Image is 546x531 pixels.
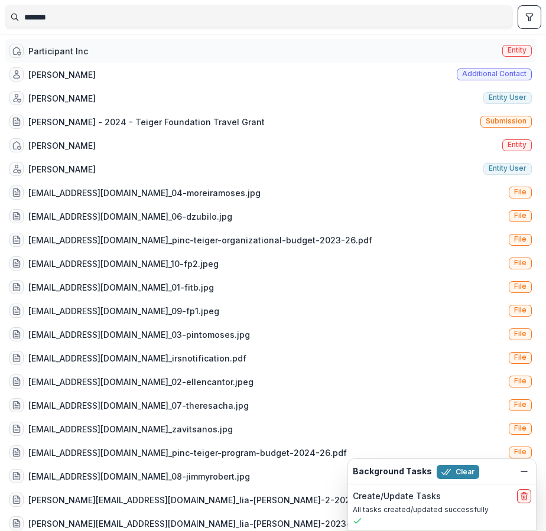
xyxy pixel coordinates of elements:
span: File [514,282,526,291]
h2: Background Tasks [353,467,432,477]
div: [PERSON_NAME] [28,163,96,175]
div: [EMAIL_ADDRESS][DOMAIN_NAME]_08-jimmyrobert.jpg [28,470,250,483]
span: File [514,400,526,409]
div: [EMAIL_ADDRESS][DOMAIN_NAME]_pinc-teiger-organizational-budget-2023-26.pdf [28,234,372,246]
span: Entity user [489,164,526,172]
div: [PERSON_NAME] - 2024 - Teiger Foundation Travel Grant [28,116,265,128]
div: [EMAIL_ADDRESS][DOMAIN_NAME]_09-fp1.jpeg [28,305,219,317]
div: [EMAIL_ADDRESS][DOMAIN_NAME]_06-dzubilo.jpg [28,210,232,223]
h2: Create/Update Tasks [353,491,441,501]
div: [PERSON_NAME][EMAIL_ADDRESS][DOMAIN_NAME]_lia-[PERSON_NAME]-2-2023-climate-change-artist-in-resid... [28,494,504,506]
div: [EMAIL_ADDRESS][DOMAIN_NAME]_02-ellencantor.jpeg [28,376,253,388]
div: [EMAIL_ADDRESS][DOMAIN_NAME]_10-fp2.jpeg [28,258,219,270]
div: [PERSON_NAME] [28,92,96,105]
span: File [514,330,526,338]
span: File [514,211,526,220]
span: File [514,188,526,196]
span: File [514,424,526,432]
span: File [514,377,526,385]
div: [EMAIL_ADDRESS][DOMAIN_NAME]_zavitsanos.jpg [28,423,233,435]
p: All tasks created/updated successfully [353,504,531,515]
div: [EMAIL_ADDRESS][DOMAIN_NAME]_07-theresacha.jpg [28,399,249,412]
span: Entity [508,46,526,54]
div: [EMAIL_ADDRESS][DOMAIN_NAME]_03-pintomoses.jpg [28,328,250,341]
span: File [514,259,526,267]
span: Submission [486,117,526,125]
span: Additional contact [462,70,526,78]
div: [EMAIL_ADDRESS][DOMAIN_NAME]_01-fitb.jpg [28,281,214,294]
span: File [514,353,526,361]
button: delete [517,489,531,503]
div: [PERSON_NAME] [28,139,96,152]
button: Dismiss [517,464,531,478]
button: toggle filters [518,5,541,29]
span: File [514,235,526,243]
button: Clear [437,465,479,479]
div: [EMAIL_ADDRESS][DOMAIN_NAME]_pinc-teiger-program-budget-2024-26.pdf [28,447,347,459]
span: File [514,306,526,314]
span: Entity [508,141,526,149]
div: [EMAIL_ADDRESS][DOMAIN_NAME]_irsnotification.pdf [28,352,246,364]
span: Entity user [489,93,526,102]
div: [PERSON_NAME] [28,69,96,81]
div: Participant Inc [28,45,88,57]
div: [PERSON_NAME][EMAIL_ADDRESS][DOMAIN_NAME]_lia-[PERSON_NAME]-2023-climate-chnage-artist-in-residen... [28,517,504,530]
span: File [514,448,526,456]
div: [EMAIL_ADDRESS][DOMAIN_NAME]_04-moreiramoses.jpg [28,187,261,199]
